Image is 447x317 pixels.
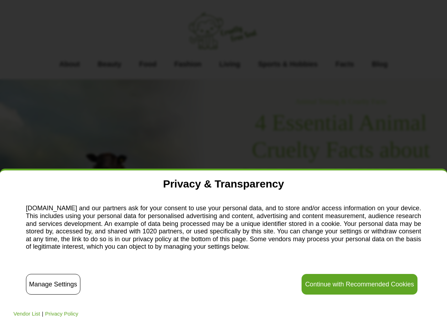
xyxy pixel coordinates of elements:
a: Privacy Policy [45,311,78,317]
p: [DOMAIN_NAME] and our partners ask for your consent to use your personal data, and to store and/o... [26,203,421,254]
h2: Privacy & Transparency [24,178,423,190]
button: Manage Settings [26,274,80,295]
button: Continue with Recommended Cookies [302,274,417,295]
a: Vendor List [14,311,40,317]
span: | [42,311,43,317]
